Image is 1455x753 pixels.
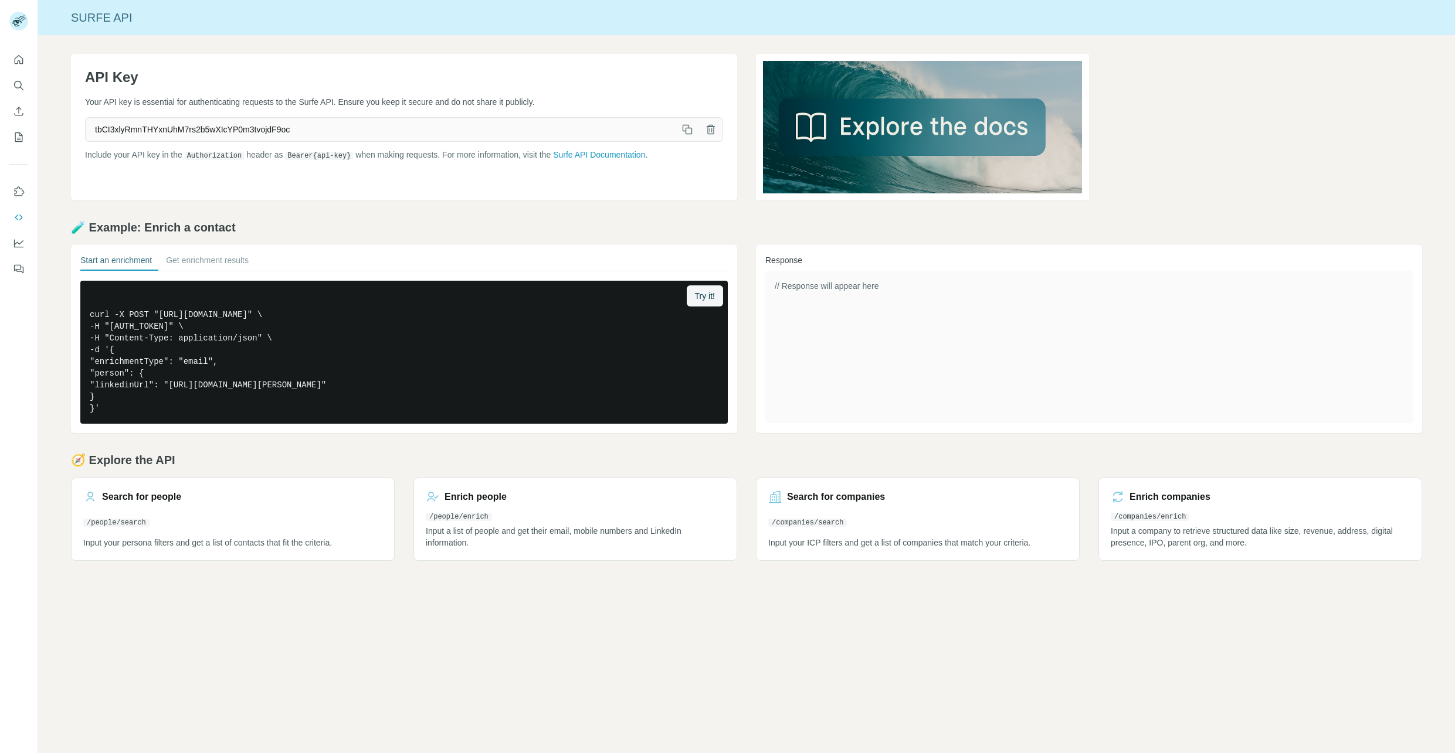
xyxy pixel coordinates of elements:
button: Start an enrichment [80,254,152,271]
span: Try it! [695,290,715,302]
span: tbCI3xlyRmnTHYxnUhM7rs2b5wXIcYP0m3tvojdF9oc [86,119,676,140]
code: /people/enrich [426,513,492,521]
span: // Response will appear here [775,281,879,291]
h3: Search for companies [787,490,885,504]
p: Input a company to retrieve structured data like size, revenue, address, digital presence, IPO, p... [1111,525,1410,548]
p: Include your API key in the header as when making requests. For more information, visit the . [85,149,723,161]
a: Search for people/people/searchInput your persona filters and get a list of contacts that fit the... [71,478,395,561]
button: Feedback [9,258,28,280]
p: Input a list of people and get their email, mobile numbers and LinkedIn information. [426,525,725,548]
code: /companies/search [768,519,847,527]
a: Search for companies/companies/searchInput your ICP filters and get a list of companies that matc... [756,478,1080,561]
code: Bearer {api-key} [285,152,353,160]
button: Dashboard [9,233,28,254]
h3: Response [765,254,1413,266]
h3: Enrich people [445,490,507,504]
a: Surfe API Documentation [553,150,645,159]
h2: 🧪 Example: Enrich a contact [71,219,1422,236]
button: Get enrichment results [166,254,249,271]
h3: Enrich companies [1130,490,1210,504]
h3: Search for people [102,490,181,504]
pre: curl -X POST "[URL][DOMAIN_NAME]" \ -H "[AUTH_TOKEN]" \ -H "Content-Type: application/json" \ -d ... [80,281,728,424]
div: Surfe API [38,9,1455,26]
button: Use Surfe API [9,207,28,228]
button: Use Surfe on LinkedIn [9,181,28,202]
h1: API Key [85,68,723,87]
a: Enrich companies/companies/enrichInput a company to retrieve structured data like size, revenue, ... [1098,478,1422,561]
code: /people/search [83,519,150,527]
p: Your API key is essential for authenticating requests to the Surfe API. Ensure you keep it secure... [85,96,723,108]
button: Enrich CSV [9,101,28,122]
button: Search [9,75,28,96]
p: Input your persona filters and get a list of contacts that fit the criteria. [83,537,382,548]
button: Try it! [687,285,723,306]
p: Input your ICP filters and get a list of companies that match your criteria. [768,537,1067,548]
button: My lists [9,127,28,148]
h2: 🧭 Explore the API [71,452,1422,468]
a: Enrich people/people/enrichInput a list of people and get their email, mobile numbers and LinkedI... [413,478,737,561]
button: Quick start [9,49,28,70]
code: /companies/enrich [1111,513,1189,521]
code: Authorization [185,152,245,160]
